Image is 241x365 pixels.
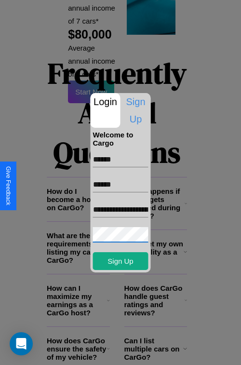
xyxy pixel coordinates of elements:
[121,93,151,128] p: Sign Up
[93,131,148,147] h4: Welcome to Cargo
[93,252,148,270] button: Sign Up
[5,166,12,205] div: Give Feedback
[10,332,33,355] div: Open Intercom Messenger
[91,93,120,110] p: Login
